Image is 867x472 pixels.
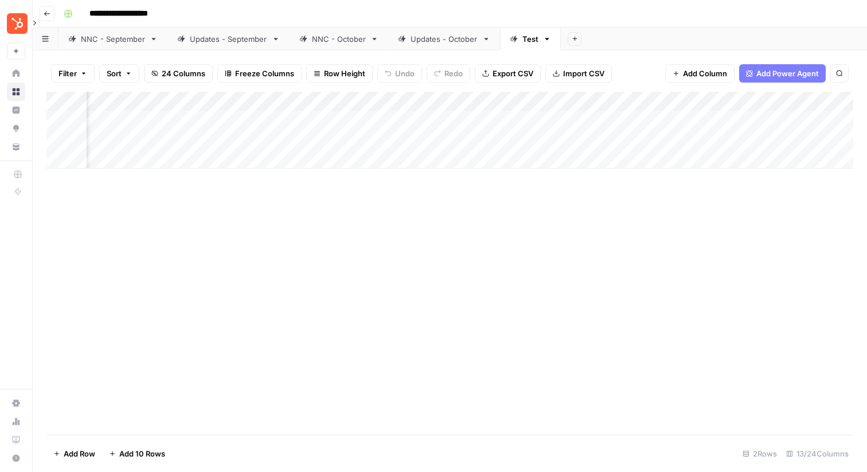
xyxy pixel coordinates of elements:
[144,64,213,83] button: 24 Columns
[81,33,145,45] div: NNC - September
[444,68,463,79] span: Redo
[64,448,95,459] span: Add Row
[324,68,365,79] span: Row Height
[738,444,782,463] div: 2 Rows
[167,28,290,50] a: Updates - September
[58,28,167,50] a: NNC - September
[411,33,478,45] div: Updates - October
[7,101,25,119] a: Insights
[51,64,95,83] button: Filter
[7,83,25,101] a: Browse
[739,64,826,83] button: Add Power Agent
[119,448,165,459] span: Add 10 Rows
[99,64,139,83] button: Sort
[7,13,28,34] img: Blog Content Action Plan Logo
[312,33,366,45] div: NNC - October
[427,64,470,83] button: Redo
[522,33,538,45] div: Test
[290,28,388,50] a: NNC - October
[395,68,415,79] span: Undo
[58,68,77,79] span: Filter
[107,68,122,79] span: Sort
[7,119,25,138] a: Opportunities
[7,394,25,412] a: Settings
[500,28,561,50] a: Test
[7,64,25,83] a: Home
[7,9,25,38] button: Workspace: Blog Content Action Plan
[162,68,205,79] span: 24 Columns
[545,64,612,83] button: Import CSV
[782,444,853,463] div: 13/24 Columns
[756,68,819,79] span: Add Power Agent
[493,68,533,79] span: Export CSV
[7,412,25,431] a: Usage
[683,68,727,79] span: Add Column
[388,28,500,50] a: Updates - October
[46,444,102,463] button: Add Row
[7,138,25,156] a: Your Data
[7,431,25,449] a: Learning Hub
[563,68,604,79] span: Import CSV
[102,444,172,463] button: Add 10 Rows
[235,68,294,79] span: Freeze Columns
[190,33,267,45] div: Updates - September
[377,64,422,83] button: Undo
[7,449,25,467] button: Help + Support
[665,64,735,83] button: Add Column
[306,64,373,83] button: Row Height
[217,64,302,83] button: Freeze Columns
[475,64,541,83] button: Export CSV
